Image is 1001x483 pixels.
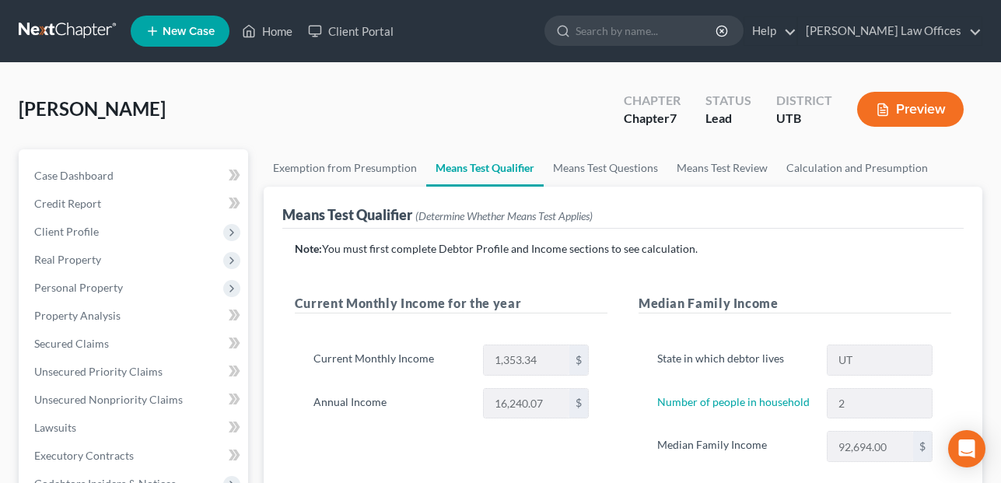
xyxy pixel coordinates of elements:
[19,97,166,120] span: [PERSON_NAME]
[163,26,215,37] span: New Case
[34,449,134,462] span: Executory Contracts
[828,345,932,375] input: State
[639,294,951,313] h5: Median Family Income
[300,17,401,45] a: Client Portal
[776,110,832,128] div: UTB
[705,92,751,110] div: Status
[22,358,248,386] a: Unsecured Priority Claims
[657,395,810,408] a: Number of people in household
[34,225,99,238] span: Client Profile
[576,16,718,45] input: Search by name...
[22,414,248,442] a: Lawsuits
[34,253,101,266] span: Real Property
[306,388,475,419] label: Annual Income
[569,345,588,375] div: $
[828,389,932,418] input: --
[264,149,426,187] a: Exemption from Presumption
[484,389,569,418] input: 0.00
[828,432,913,461] input: 0.00
[34,337,109,350] span: Secured Claims
[234,17,300,45] a: Home
[426,149,544,187] a: Means Test Qualifier
[34,393,183,406] span: Unsecured Nonpriority Claims
[295,241,951,257] p: You must first complete Debtor Profile and Income sections to see calculation.
[282,205,593,224] div: Means Test Qualifier
[415,209,593,222] span: (Determine Whether Means Test Applies)
[705,110,751,128] div: Lead
[306,345,475,376] label: Current Monthly Income
[22,386,248,414] a: Unsecured Nonpriority Claims
[22,330,248,358] a: Secured Claims
[22,190,248,218] a: Credit Report
[744,17,796,45] a: Help
[34,281,123,294] span: Personal Property
[34,197,101,210] span: Credit Report
[649,431,819,462] label: Median Family Income
[776,92,832,110] div: District
[22,302,248,330] a: Property Analysis
[670,110,677,125] span: 7
[624,110,681,128] div: Chapter
[34,169,114,182] span: Case Dashboard
[649,345,819,376] label: State in which debtor lives
[34,421,76,434] span: Lawsuits
[34,309,121,322] span: Property Analysis
[484,345,569,375] input: 0.00
[667,149,777,187] a: Means Test Review
[948,430,985,467] div: Open Intercom Messenger
[777,149,937,187] a: Calculation and Presumption
[22,162,248,190] a: Case Dashboard
[913,432,932,461] div: $
[798,17,982,45] a: [PERSON_NAME] Law Offices
[295,294,607,313] h5: Current Monthly Income for the year
[295,242,322,255] strong: Note:
[34,365,163,378] span: Unsecured Priority Claims
[22,442,248,470] a: Executory Contracts
[624,92,681,110] div: Chapter
[569,389,588,418] div: $
[544,149,667,187] a: Means Test Questions
[857,92,964,127] button: Preview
